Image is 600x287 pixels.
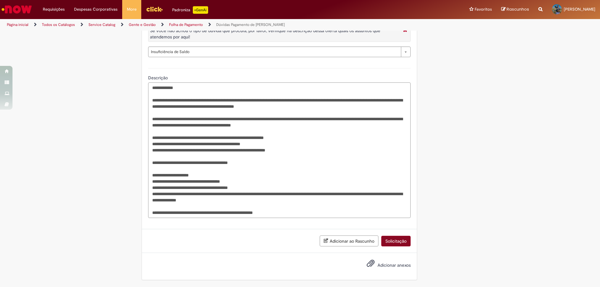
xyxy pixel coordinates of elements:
a: Folha de Pagamento [169,22,203,27]
span: Insuficiência de Saldo [151,47,398,57]
a: Rascunhos [501,7,529,12]
button: Solicitação [381,236,411,246]
span: Despesas Corporativas [74,6,117,12]
button: Adicionar ao Rascunho [320,235,378,246]
a: Todos os Catálogos [42,22,75,27]
span: Requisições [43,6,65,12]
span: Adicionar anexos [377,262,411,268]
a: Gente e Gestão [129,22,156,27]
a: Página inicial [7,22,28,27]
img: click_logo_yellow_360x200.png [146,4,163,14]
a: Dúvidas Pagamento de [PERSON_NAME] [216,22,285,27]
p: +GenAi [193,6,208,14]
i: Fechar More information Por question_tipo_de_duvida [402,27,409,34]
span: Rascunhos [507,6,529,12]
button: Adicionar anexos [365,258,376,272]
span: More [127,6,137,12]
a: Service Catalog [88,22,115,27]
img: ServiceNow [1,3,33,16]
div: Padroniza [172,6,208,14]
span: Descrição [148,75,169,81]
ul: Trilhas de página [5,19,395,31]
span: [PERSON_NAME] [564,7,595,12]
textarea: Descrição [148,82,411,218]
span: Se você não achou o tipo de dúvida que procura, por favor, verifique na descrição dessa oferta qu... [150,28,380,40]
span: Favoritos [475,6,492,12]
